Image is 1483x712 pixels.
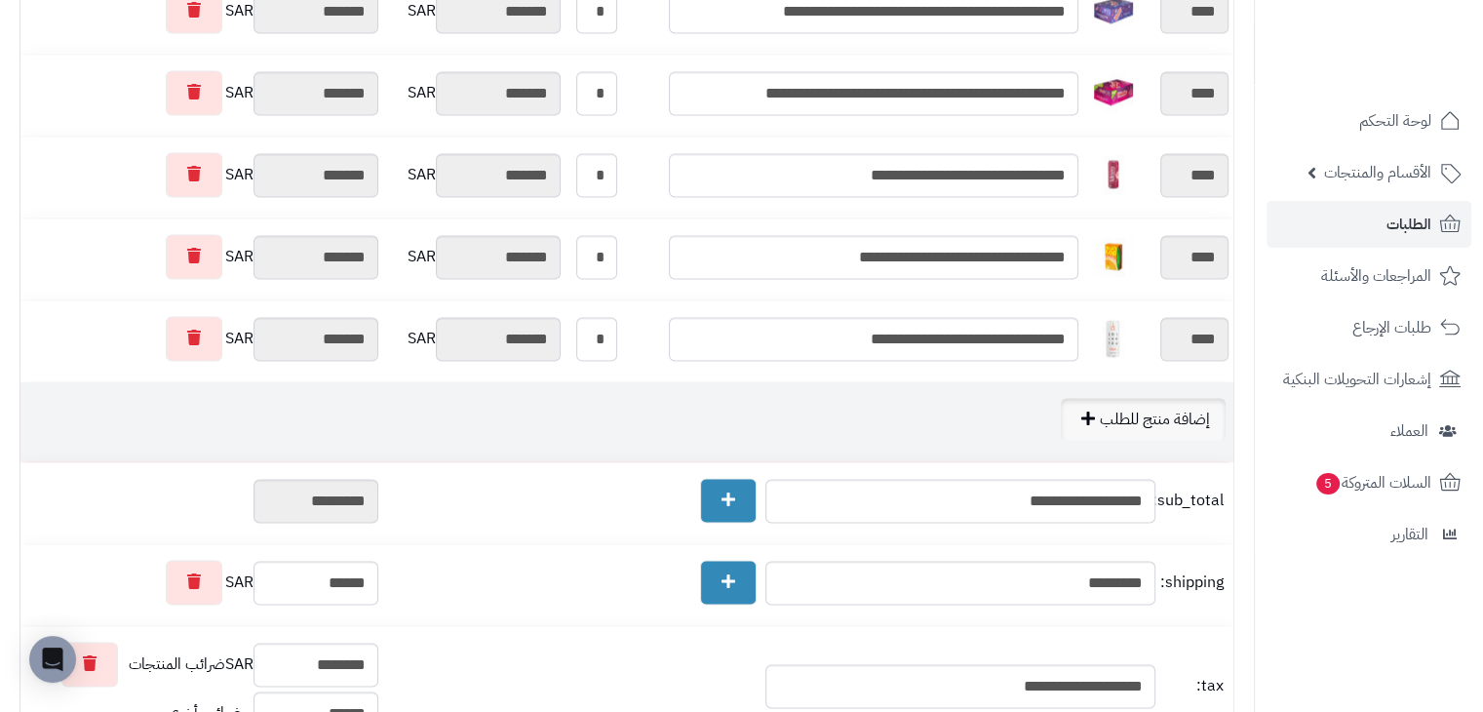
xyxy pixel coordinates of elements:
span: 5 [1316,473,1340,494]
a: التقارير [1267,511,1471,558]
a: إشعارات التحويلات البنكية [1267,356,1471,403]
span: السلات المتروكة [1314,469,1431,496]
div: SAR [25,152,378,197]
div: SAR [25,70,378,115]
a: العملاء [1267,408,1471,455]
span: shipping: [1160,572,1224,594]
a: إضافة منتج للطلب [1061,398,1226,441]
span: لوحة التحكم [1359,107,1431,135]
div: SAR [388,235,561,279]
span: sub_total: [1160,490,1224,512]
span: الطلبات [1386,211,1431,238]
a: لوحة التحكم [1267,98,1471,144]
div: SAR [388,71,561,115]
span: الأقسام والمنتجات [1324,159,1431,186]
span: إشعارات التحويلات البنكية [1283,366,1431,393]
div: SAR [25,316,378,361]
div: SAR [25,234,378,279]
img: 1748063293-q1iy0t1r5bonHp0OJCEU3vq0nt0PM56U-40x40.jpg [1094,155,1133,194]
span: طلبات الإرجاع [1352,314,1431,341]
span: ضرائب المنتجات [129,653,225,676]
span: المراجعات والأسئلة [1321,262,1431,290]
img: 1748071204-18086a24-7df5-4f50-b8e5-59458292-40x40.jpg [1094,237,1133,276]
a: السلات المتروكة5 [1267,459,1471,506]
img: 1747832326-71Zyr0BWkHL._AC_SL1500-40x40.jpg [1094,73,1133,112]
img: 1748072137-Screenshot%202025-05-24%20103445-40x40.jpg [1094,319,1133,358]
div: SAR [25,560,378,605]
span: العملاء [1390,417,1428,445]
a: المراجعات والأسئلة [1267,253,1471,299]
span: tax: [1160,675,1224,697]
img: logo-2.png [1350,49,1464,90]
div: SAR [25,642,378,687]
div: SAR [388,317,561,361]
div: SAR [388,153,561,197]
a: طلبات الإرجاع [1267,304,1471,351]
a: الطلبات [1267,201,1471,248]
span: التقارير [1391,521,1428,548]
div: Open Intercom Messenger [29,636,76,683]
